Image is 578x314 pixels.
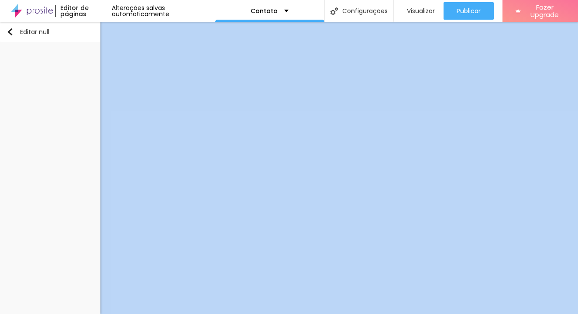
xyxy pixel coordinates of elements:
[7,28,14,35] img: Icone
[330,7,338,15] img: Icone
[112,5,215,17] div: Alterações salvas automaticamente
[100,22,578,314] iframe: Editor
[457,7,481,14] span: Publicar
[55,5,112,17] div: Editor de páginas
[394,2,444,20] button: Visualizar
[251,8,278,14] p: Contato
[7,28,49,35] div: Editar null
[444,2,494,20] button: Publicar
[407,7,435,14] span: Visualizar
[524,3,565,19] span: Fazer Upgrade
